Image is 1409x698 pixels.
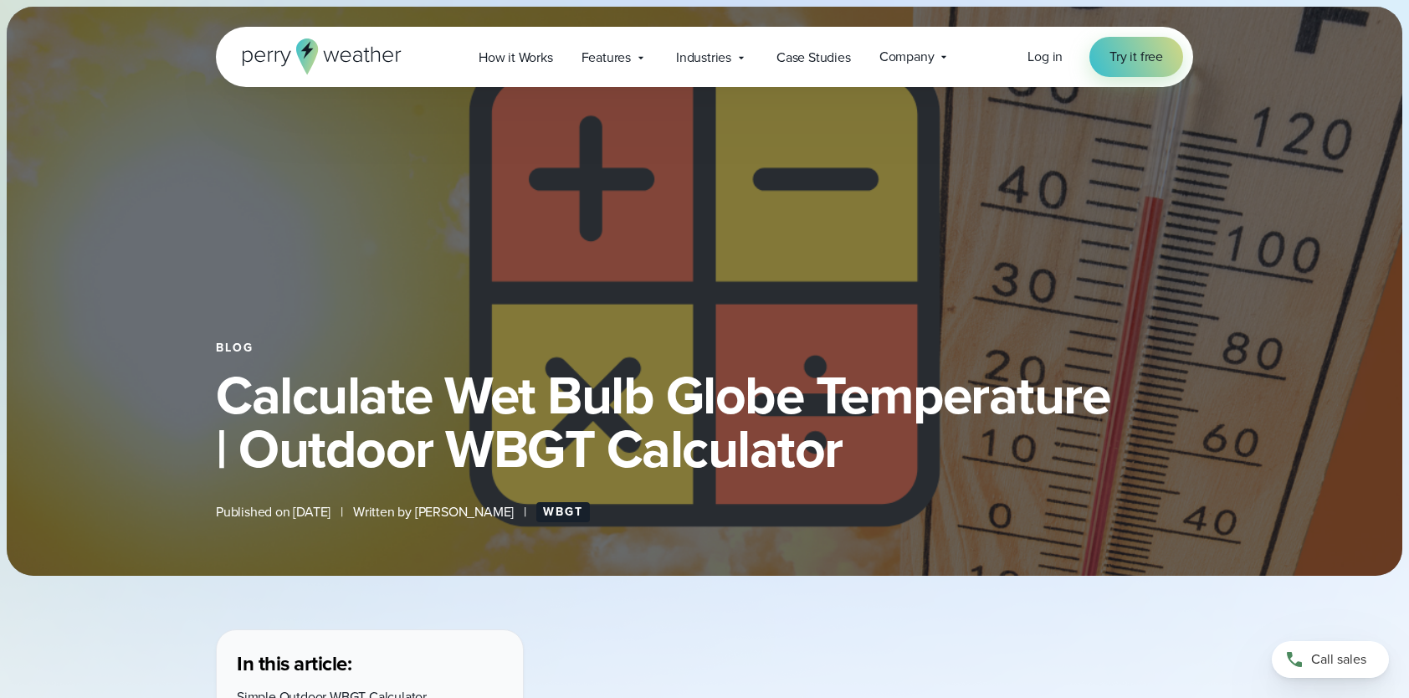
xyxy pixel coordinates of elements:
a: Call sales [1272,641,1389,678]
span: How it Works [479,48,553,68]
span: Log in [1027,47,1063,66]
a: How it Works [464,40,567,74]
span: | [341,502,343,522]
a: Try it free [1089,37,1183,77]
a: WBGT [536,502,590,522]
span: Published on [DATE] [216,502,330,522]
h1: Calculate Wet Bulb Globe Temperature | Outdoor WBGT Calculator [216,368,1193,475]
span: Call sales [1311,649,1366,670]
span: | [524,502,526,522]
h3: In this article: [237,650,503,677]
span: Try it free [1109,47,1163,67]
span: Industries [676,48,731,68]
div: Blog [216,341,1193,355]
span: Features [582,48,631,68]
span: Case Studies [776,48,851,68]
a: Log in [1027,47,1063,67]
a: Case Studies [762,40,865,74]
span: Company [879,47,935,67]
span: Written by [PERSON_NAME] [353,502,514,522]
